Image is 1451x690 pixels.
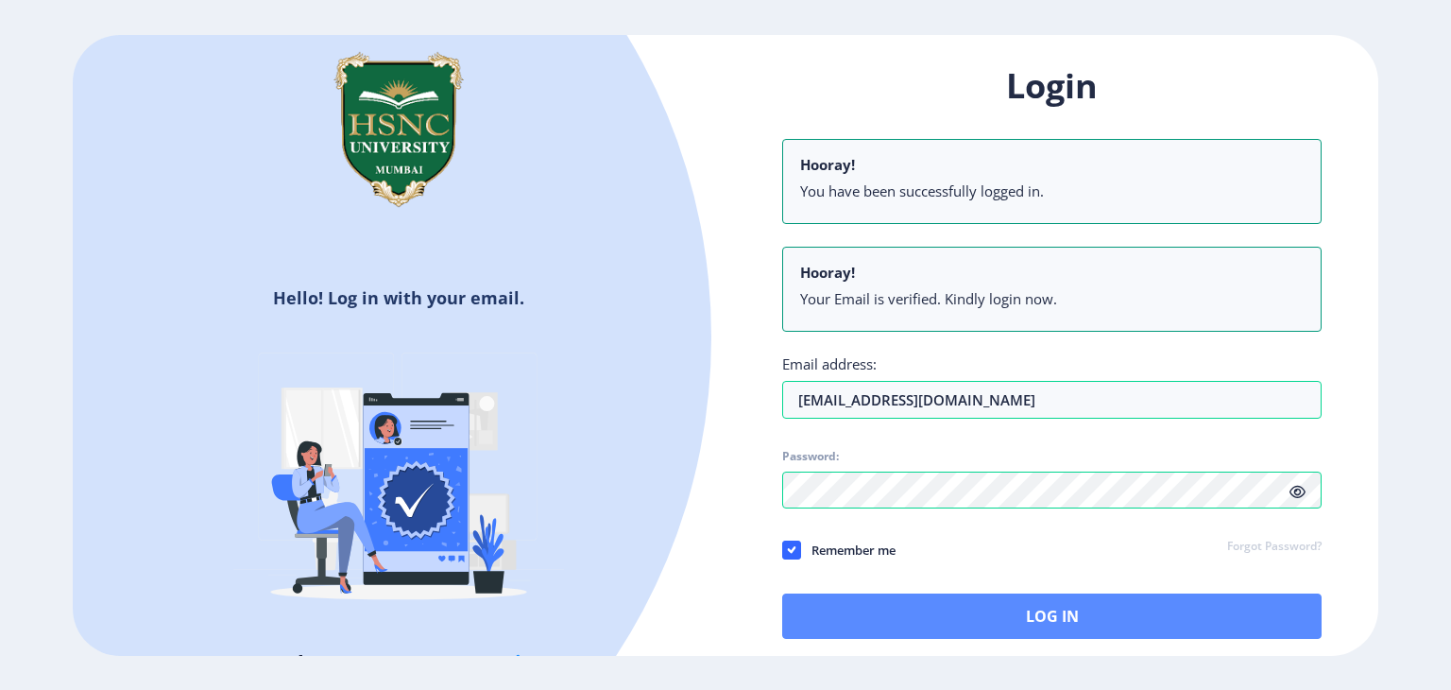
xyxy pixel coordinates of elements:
li: You have been successfully logged in. [800,181,1304,200]
li: Your Email is verified. Kindly login now. [800,289,1304,308]
label: Password: [782,449,839,464]
h1: Login [782,63,1322,109]
button: Log In [782,594,1322,639]
b: Hooray! [800,263,855,282]
span: Remember me [801,539,896,561]
img: Verified-rafiki.svg [233,317,564,647]
h5: Don't have an account? [87,647,711,678]
label: Email address: [782,354,877,373]
a: Forgot Password? [1227,539,1322,556]
b: Hooray! [800,155,855,174]
a: Register [477,648,563,677]
img: hsnc.png [304,35,493,224]
input: Email address [782,381,1322,419]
